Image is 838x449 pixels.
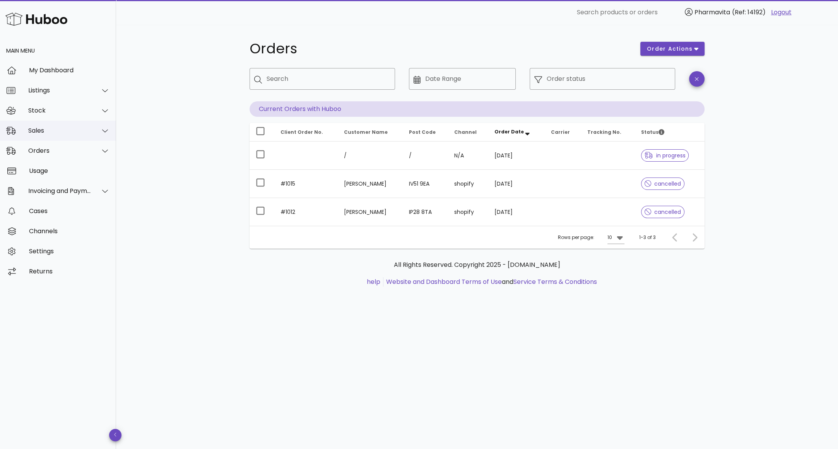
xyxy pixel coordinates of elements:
th: Order Date: Sorted descending. Activate to remove sorting. [488,123,545,142]
div: 10 [607,234,612,241]
td: [DATE] [488,198,545,226]
th: Channel [448,123,488,142]
button: order actions [640,42,705,56]
td: shopify [448,198,488,226]
div: 1-3 of 3 [639,234,656,241]
div: Stock [28,107,91,114]
td: [PERSON_NAME] [338,198,403,226]
div: Sales [28,127,91,134]
span: cancelled [645,181,681,186]
span: Order Date [494,128,524,135]
div: 10Rows per page: [607,231,624,244]
td: / [403,142,448,170]
th: Status [635,123,705,142]
td: N/A [448,142,488,170]
span: Pharmavita [694,8,730,17]
img: Huboo Logo [5,11,67,27]
td: / [338,142,403,170]
span: Client Order No. [280,129,323,135]
th: Customer Name [338,123,403,142]
td: #1012 [274,198,338,226]
span: order actions [646,45,693,53]
div: Returns [29,268,110,275]
th: Client Order No. [274,123,338,142]
td: IV51 9EA [403,170,448,198]
span: Carrier [551,129,570,135]
li: and [383,277,597,287]
span: Post Code [409,129,436,135]
span: Status [641,129,664,135]
span: (Ref: 14192) [732,8,766,17]
span: Customer Name [344,129,388,135]
div: Listings [28,87,91,94]
td: [DATE] [488,142,545,170]
th: Carrier [545,123,581,142]
p: Current Orders with Huboo [250,101,705,117]
td: shopify [448,170,488,198]
a: help [367,277,380,286]
span: in progress [645,153,686,158]
span: Tracking No. [587,129,621,135]
p: All Rights Reserved. Copyright 2025 - [DOMAIN_NAME] [256,260,698,270]
div: Usage [29,167,110,174]
td: [PERSON_NAME] [338,170,403,198]
div: Invoicing and Payments [28,187,91,195]
div: Channels [29,227,110,235]
div: Rows per page: [558,226,624,249]
td: IP28 8TA [403,198,448,226]
a: Website and Dashboard Terms of Use [386,277,502,286]
div: Cases [29,207,110,215]
h1: Orders [250,42,631,56]
th: Tracking No. [581,123,635,142]
span: cancelled [645,209,681,215]
span: Channel [454,129,477,135]
td: #1015 [274,170,338,198]
div: My Dashboard [29,67,110,74]
div: Orders [28,147,91,154]
div: Settings [29,248,110,255]
td: [DATE] [488,170,545,198]
a: Logout [771,8,792,17]
th: Post Code [403,123,448,142]
a: Service Terms & Conditions [513,277,597,286]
